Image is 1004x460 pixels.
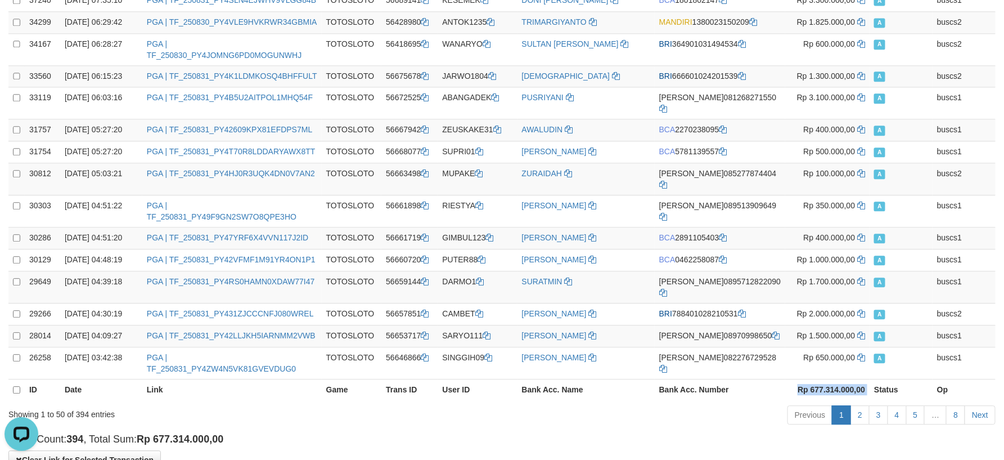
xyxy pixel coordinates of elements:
[60,303,142,325] td: [DATE] 04:30:19
[933,65,996,87] td: buscs2
[874,332,885,341] span: Approved - Marked by buscs1
[147,331,316,340] a: PGA | TF_250831_PY42LLJKH5IARNMM2VWB
[522,39,619,48] a: SULTAN [PERSON_NAME]
[60,87,142,119] td: [DATE] 06:03:16
[659,93,724,102] span: [PERSON_NAME]
[804,125,856,134] span: Rp 400.000,00
[147,17,317,26] a: PGA | TF_250830_PY4VLE9HVKRWR34GBMIA
[655,271,785,303] td: 0895712822090
[60,65,142,87] td: [DATE] 06:15:23
[522,169,562,178] a: ZURAIDAH
[655,195,785,227] td: 089513909649
[60,347,142,379] td: [DATE] 03:42:38
[655,303,785,325] td: 788401028210531
[933,33,996,65] td: buscs2
[438,119,517,141] td: ZEUSKAKE31
[381,119,438,141] td: 56667942
[66,434,83,445] strong: 394
[438,163,517,195] td: MUPAKE
[322,379,382,400] th: Game
[804,147,856,156] span: Rp 500.000,00
[322,163,382,195] td: TOTOSLOTO
[933,249,996,271] td: buscs1
[25,33,60,65] td: 34167
[60,33,142,65] td: [DATE] 06:28:27
[438,11,517,33] td: ANTOK1235
[874,202,885,211] span: Approved - Marked by buscs1
[933,163,996,195] td: buscs2
[965,405,996,425] a: Next
[797,309,856,318] span: Rp 2.000.000,00
[874,72,885,81] span: Approved - Marked by buscs2
[804,201,856,210] span: Rp 350.000,00
[4,5,38,38] button: Open LiveChat chat widget
[933,303,996,325] td: buscs2
[322,303,382,325] td: TOTOSLOTO
[522,147,587,156] a: [PERSON_NAME]
[517,379,655,400] th: Bank Acc. Name
[322,119,382,141] td: TOTOSLOTO
[522,17,587,26] a: TRIMARGIYANTO
[874,169,885,179] span: Approved - Marked by buscs2
[655,379,785,400] th: Bank Acc. Number
[522,309,587,318] a: [PERSON_NAME]
[381,33,438,65] td: 56418695
[655,119,785,141] td: 2270238095
[659,233,676,242] span: BCA
[60,325,142,347] td: [DATE] 04:09:27
[25,11,60,33] td: 34299
[655,33,785,65] td: 364901031494534
[787,405,832,425] a: Previous
[381,163,438,195] td: 56663498
[655,141,785,163] td: 5781139557
[147,147,316,156] a: PGA | TF_250831_PY4T70R8LDDARYAWX8TT
[933,11,996,33] td: buscs2
[25,141,60,163] td: 31754
[850,405,870,425] a: 2
[874,93,885,103] span: Approved - Marked by buscs1
[25,347,60,379] td: 26258
[147,353,296,373] a: PGA | TF_250831_PY4ZW4N5VK81GVEVDUG0
[381,303,438,325] td: 56657851
[659,201,724,210] span: [PERSON_NAME]
[869,405,888,425] a: 3
[933,325,996,347] td: buscs1
[933,195,996,227] td: buscs1
[522,331,587,340] a: [PERSON_NAME]
[25,119,60,141] td: 31757
[797,93,856,102] span: Rp 3.100.000,00
[797,277,856,286] span: Rp 1.700.000,00
[381,249,438,271] td: 56660720
[147,233,308,242] a: PGA | TF_250831_PY47YRF6X4VVN117J2ID
[322,249,382,271] td: TOTOSLOTO
[797,72,856,81] span: Rp 1.300.000,00
[522,72,610,81] a: [DEMOGRAPHIC_DATA]
[655,87,785,119] td: 081268271550
[147,277,315,286] a: PGA | TF_250831_PY4RS0HAMN0XDAW77I47
[438,87,517,119] td: ABANGADEK
[25,87,60,119] td: 33119
[655,347,785,379] td: 082276729528
[137,434,223,445] strong: Rp 677.314.000,00
[60,271,142,303] td: [DATE] 04:39:18
[655,65,785,87] td: 666601024201539
[832,405,851,425] a: 1
[874,310,885,319] span: Approved - Marked by buscs2
[8,404,410,420] div: Showing 1 to 50 of 394 entries
[25,271,60,303] td: 29649
[906,405,925,425] a: 5
[870,379,933,400] th: Status
[804,39,856,48] span: Rp 600.000,00
[60,195,142,227] td: [DATE] 04:51:22
[25,325,60,347] td: 28014
[438,141,517,163] td: SUPRI01
[381,227,438,249] td: 56661719
[25,163,60,195] td: 30812
[322,65,382,87] td: TOTOSLOTO
[933,347,996,379] td: buscs1
[874,148,885,157] span: Approved - Marked by buscs1
[322,227,382,249] td: TOTOSLOTO
[933,119,996,141] td: buscs1
[8,434,996,445] h4: Trans Count: , Total Sum:
[25,303,60,325] td: 29266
